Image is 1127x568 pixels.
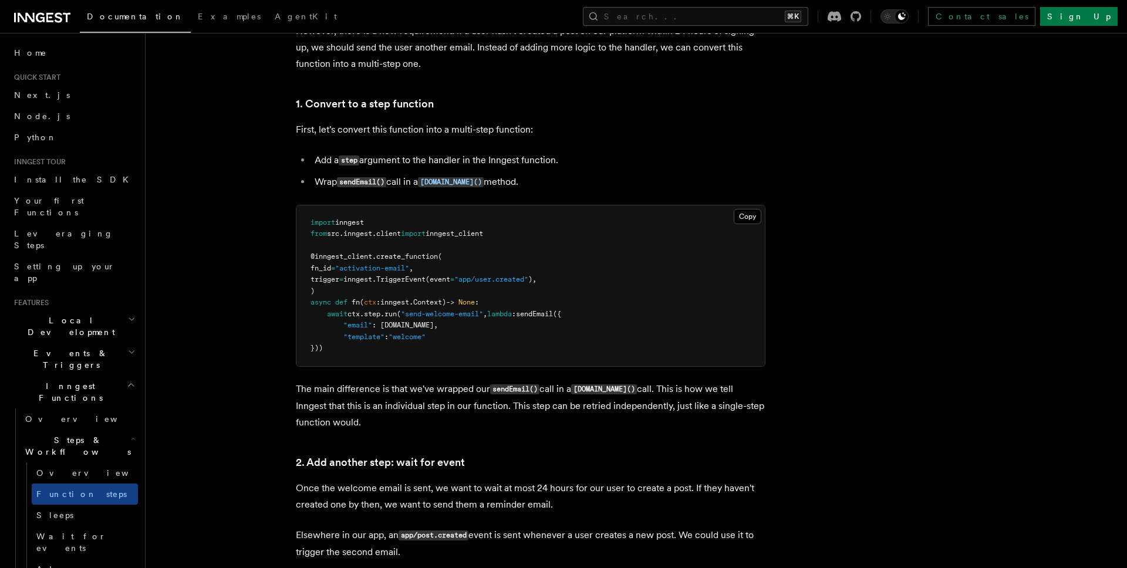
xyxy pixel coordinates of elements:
a: Contact sales [928,7,1035,26]
span: ctx [364,298,376,306]
span: : [376,298,380,306]
span: @inngest_client [311,252,372,261]
span: Features [9,298,49,307]
p: However, there is a new requirement: if a user hasn't created a post on our platform within 24 ho... [296,23,765,72]
span: Node.js [14,111,70,121]
button: Toggle dark mode [880,9,909,23]
span: Your first Functions [14,196,84,217]
span: . [360,310,364,318]
code: [DOMAIN_NAME]() [571,384,637,394]
a: Sleeps [32,505,138,526]
a: Install the SDK [9,169,138,190]
span: Install the SDK [14,175,136,184]
span: Context) [413,298,446,306]
a: Sign Up [1040,7,1118,26]
span: Quick start [9,73,60,82]
span: . [339,229,343,238]
button: Inngest Functions [9,376,138,408]
span: "welcome" [389,333,426,341]
span: from [311,229,327,238]
a: Python [9,127,138,148]
span: step [364,310,380,318]
span: Documentation [87,12,184,21]
span: Leveraging Steps [14,229,113,250]
code: step [339,155,359,165]
span: ({ [553,310,561,318]
span: def [335,298,347,306]
kbd: ⌘K [785,11,801,22]
a: Home [9,42,138,63]
span: "send-welcome-email" [401,310,483,318]
span: TriggerEvent [376,275,426,283]
span: Python [14,133,57,142]
span: . [380,310,384,318]
code: sendEmail() [490,384,539,394]
span: ( [360,298,364,306]
span: "email" [343,321,372,329]
span: inngest [343,229,372,238]
span: "app/user.created" [454,275,528,283]
code: [DOMAIN_NAME]() [418,177,484,187]
a: [DOMAIN_NAME]() [418,176,484,187]
span: Setting up your app [14,262,115,283]
a: Overview [21,408,138,430]
span: Steps & Workflows [21,434,131,458]
a: 2. Add another step: wait for event [296,454,465,471]
span: "template" [343,333,384,341]
span: ( [438,252,442,261]
span: ), [528,275,536,283]
span: ) [311,287,315,295]
span: Overview [25,414,146,424]
button: Events & Triggers [9,343,138,376]
span: (event [426,275,450,283]
span: . [372,252,376,261]
span: import [311,218,335,226]
span: inngest. [343,275,376,283]
span: inngest_client [426,229,483,238]
button: Local Development [9,310,138,343]
span: await [327,310,347,318]
code: sendEmail() [337,177,386,187]
span: import [401,229,426,238]
code: app/post.created [399,530,468,540]
a: Overview [32,462,138,484]
span: -> [446,298,454,306]
a: AgentKit [268,4,344,32]
span: , [409,264,413,272]
span: fn_id [311,264,331,272]
a: Leveraging Steps [9,223,138,256]
span: Events & Triggers [9,347,128,371]
p: The main difference is that we've wrapped our call in a call. This is how we tell Inngest that th... [296,381,765,431]
span: })) [311,344,323,352]
span: create_function [376,252,438,261]
li: Add a argument to the handler in the Inngest function. [311,152,765,169]
span: . [409,298,413,306]
span: Examples [198,12,261,21]
a: Your first Functions [9,190,138,223]
span: Home [14,47,47,59]
span: : [DOMAIN_NAME], [372,321,438,329]
span: client [376,229,401,238]
span: "activation-email" [335,264,409,272]
button: Copy [734,209,761,224]
a: 1. Convert to a step function [296,96,434,112]
span: run [384,310,397,318]
span: = [331,264,335,272]
li: Wrap call in a method. [311,174,765,191]
button: Steps & Workflows [21,430,138,462]
span: : [512,310,516,318]
a: Node.js [9,106,138,127]
span: ctx [347,310,360,318]
span: Inngest tour [9,157,66,167]
a: Setting up your app [9,256,138,289]
span: Inngest Functions [9,380,127,404]
span: ( [397,310,401,318]
span: = [339,275,343,283]
span: Wait for events [36,532,106,553]
span: AgentKit [275,12,337,21]
span: Sleeps [36,510,73,520]
a: Documentation [80,4,191,33]
span: None [458,298,475,306]
p: Elsewhere in our app, an event is sent whenever a user creates a new post. We could use it to tri... [296,527,765,560]
span: . [372,229,376,238]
